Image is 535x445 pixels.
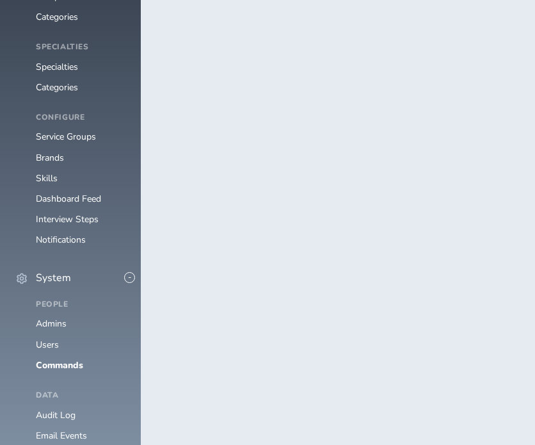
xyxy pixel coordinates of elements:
[36,391,125,400] h4: Data
[36,300,125,309] h4: People
[36,272,71,284] span: System
[36,318,67,330] a: Admins
[36,43,125,52] h4: Specialties
[36,234,86,246] a: Notifications
[36,11,78,23] a: Categories
[36,359,83,371] a: Commands
[36,113,125,122] h4: Configure
[36,339,59,351] a: Users
[36,430,87,442] a: Email Events
[36,409,76,421] a: Audit Log
[36,131,96,143] a: Service Groups
[36,152,64,164] a: Brands
[36,172,58,184] a: Skills
[124,272,135,283] button: -
[36,81,78,93] a: Categories
[36,193,101,205] a: Dashboard Feed
[36,61,78,73] a: Specialties
[36,213,99,225] a: Interview Steps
